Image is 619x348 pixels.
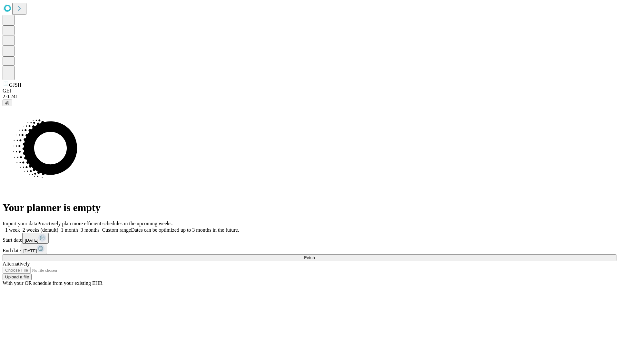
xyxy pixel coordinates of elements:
span: 1 week [5,227,20,233]
h1: Your planner is empty [3,202,616,214]
span: Import your data [3,221,37,226]
button: Fetch [3,254,616,261]
div: GEI [3,88,616,94]
div: Start date [3,233,616,244]
span: 2 weeks (default) [23,227,58,233]
span: [DATE] [25,238,38,243]
span: Alternatively [3,261,30,266]
span: 3 months [81,227,100,233]
span: Proactively plan more efficient schedules in the upcoming weeks. [37,221,173,226]
span: Custom range [102,227,131,233]
button: @ [3,100,12,106]
span: @ [5,101,10,105]
div: 2.0.241 [3,94,616,100]
button: Upload a file [3,274,32,280]
span: With your OR schedule from your existing EHR [3,280,103,286]
span: Dates can be optimized up to 3 months in the future. [131,227,239,233]
div: End date [3,244,616,254]
span: [DATE] [23,248,37,253]
button: [DATE] [21,244,47,254]
span: Fetch [304,255,315,260]
button: [DATE] [22,233,49,244]
span: GJSH [9,82,21,88]
span: 1 month [61,227,78,233]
